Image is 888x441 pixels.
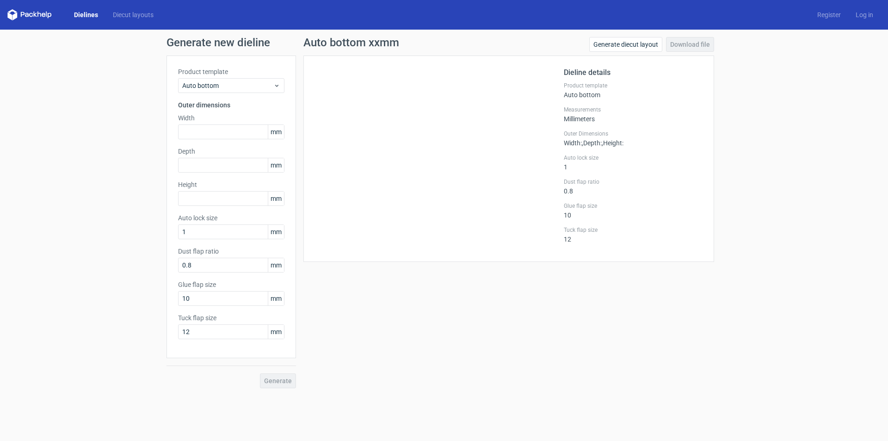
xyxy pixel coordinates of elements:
span: mm [268,292,284,305]
label: Dust flap ratio [178,247,284,256]
h2: Dieline details [564,67,703,78]
a: Log in [848,10,881,19]
div: 10 [564,202,703,219]
label: Outer Dimensions [564,130,703,137]
a: Generate diecut layout [589,37,662,52]
h1: Auto bottom xxmm [303,37,399,48]
span: Width : [564,139,582,147]
span: mm [268,325,284,339]
div: 12 [564,226,703,243]
label: Product template [564,82,703,89]
label: Tuck flap size [178,313,284,323]
div: Millimeters [564,106,703,123]
span: mm [268,258,284,272]
label: Auto lock size [178,213,284,223]
label: Height [178,180,284,189]
div: 1 [564,154,703,171]
div: 0.8 [564,178,703,195]
span: mm [268,192,284,205]
label: Dust flap ratio [564,178,703,186]
label: Product template [178,67,284,76]
span: , Depth : [582,139,602,147]
a: Diecut layouts [105,10,161,19]
label: Tuck flap size [564,226,703,234]
label: Auto lock size [564,154,703,161]
div: Auto bottom [564,82,703,99]
label: Depth [178,147,284,156]
label: Glue flap size [564,202,703,210]
span: mm [268,225,284,239]
span: Auto bottom [182,81,273,90]
h1: Generate new dieline [166,37,721,48]
label: Measurements [564,106,703,113]
span: mm [268,125,284,139]
span: , Height : [602,139,623,147]
label: Width [178,113,284,123]
a: Register [810,10,848,19]
a: Dielines [67,10,105,19]
label: Glue flap size [178,280,284,289]
h3: Outer dimensions [178,100,284,110]
span: mm [268,158,284,172]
